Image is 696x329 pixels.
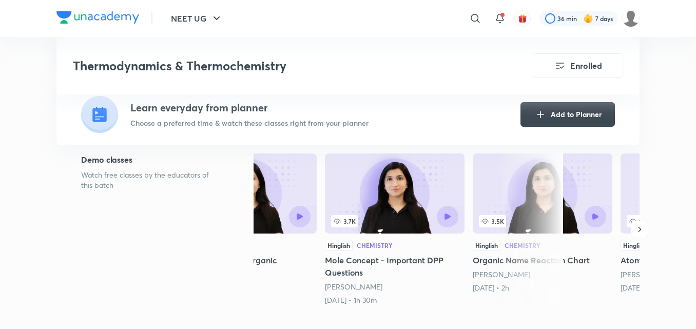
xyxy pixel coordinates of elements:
span: 3.7K [331,215,358,227]
h5: Organic Name Reaction Chart [473,254,612,266]
button: Add to Planner [520,102,615,127]
div: Akansha Karnwal [325,282,465,292]
div: 9th Jun • 2h [473,283,612,293]
p: Choose a preferred time & watch these classes right from your planner [130,118,369,128]
img: streak [583,13,593,24]
div: Hinglish [473,240,500,251]
h4: Learn everyday from planner [130,100,369,115]
span: 3.5K [479,215,506,227]
a: [PERSON_NAME] [325,282,382,292]
h3: Thermodynamics & Thermochemistry [73,59,475,73]
a: Organic Name Reaction Chart [473,153,612,293]
div: 31st May • 1h 30m [325,295,465,305]
div: Hinglish [325,240,353,251]
button: NEET UG [165,8,229,29]
div: Chemistry [357,242,393,248]
button: Enrolled [533,53,623,78]
h5: Demo classes [81,153,221,166]
h5: Mole Concept - Important DPP Questions [325,254,465,279]
a: [PERSON_NAME] [473,269,530,279]
a: Mole Concept - Important DPP Questions [325,153,465,305]
div: Hinglish [621,240,648,251]
img: Tarmanjot Singh [622,10,640,27]
img: avatar [518,14,527,23]
a: Company Logo [56,11,139,26]
a: 3.7KHinglishChemistryMole Concept - Important DPP Questions[PERSON_NAME][DATE] • 1h 30m [325,153,465,305]
img: Company Logo [56,11,139,24]
button: avatar [514,10,531,27]
div: Akansha Karnwal [473,269,612,280]
span: 10.2K [627,215,656,227]
a: [PERSON_NAME] [621,269,678,279]
a: 3.5KHinglishChemistryOrganic Name Reaction Chart[PERSON_NAME][DATE] • 2h [473,153,612,293]
p: Watch free classes by the educators of this batch [81,170,221,190]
